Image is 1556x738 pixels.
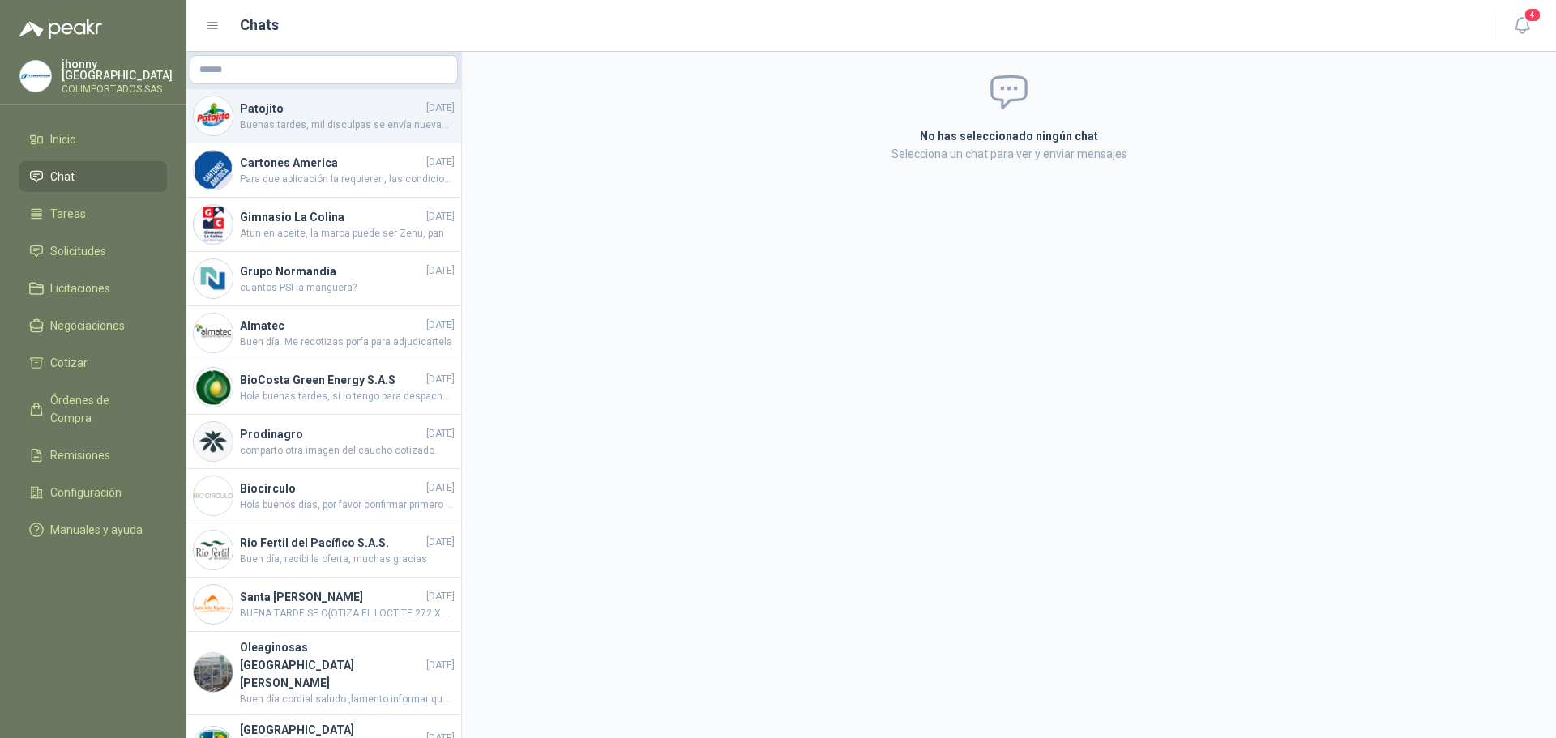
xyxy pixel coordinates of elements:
[726,145,1292,163] p: Selecciona un chat para ver y enviar mensajes
[50,205,86,223] span: Tareas
[19,440,167,471] a: Remisiones
[50,242,106,260] span: Solicitudes
[186,578,461,632] a: Company LogoSanta [PERSON_NAME][DATE]BUENA TARDE SE C{OTIZA EL LOCTITE 272 X LOS ML, YA QUE ES EL...
[186,632,461,715] a: Company LogoOleaginosas [GEOGRAPHIC_DATA][PERSON_NAME][DATE]Buen día cordial saludo ,lamento info...
[186,252,461,306] a: Company LogoGrupo Normandía[DATE]cuantos PSI la manguera?
[426,480,455,496] span: [DATE]
[19,161,167,192] a: Chat
[19,477,167,508] a: Configuración
[194,151,233,190] img: Company Logo
[19,236,167,267] a: Solicitudes
[240,606,455,621] span: BUENA TARDE SE C{OTIZA EL LOCTITE 272 X LOS ML, YA QUE ES EL QUE VIENE POR 10ML , EL 271 TAMBIEN ...
[240,371,423,389] h4: BioCosta Green Energy S.A.S
[50,446,110,464] span: Remisiones
[19,514,167,545] a: Manuales y ayuda
[240,262,423,280] h4: Grupo Normandía
[186,469,461,523] a: Company LogoBiocirculo[DATE]Hola buenos días, por favor confirmar primero el material, cerámica o...
[194,422,233,461] img: Company Logo
[186,360,461,415] a: Company LogoBioCosta Green Energy S.A.S[DATE]Hola buenas tardes, si lo tengo para despachar por t...
[186,143,461,198] a: Company LogoCartones America[DATE]Para que aplicación la requieren, las condiciones de operación,...
[240,638,423,692] h4: Oleaginosas [GEOGRAPHIC_DATA][PERSON_NAME]
[1524,7,1541,23] span: 4
[194,96,233,135] img: Company Logo
[19,273,167,304] a: Licitaciones
[240,117,455,133] span: Buenas tardes, mil disculpas se envía nuevamente la cotización de la manguera y se envía las imág...
[240,154,423,172] h4: Cartones America
[426,318,455,333] span: [DATE]
[62,58,173,81] p: jhonny [GEOGRAPHIC_DATA]
[19,310,167,341] a: Negociaciones
[240,317,423,335] h4: Almatec
[194,585,233,624] img: Company Logo
[50,354,88,372] span: Cotizar
[186,415,461,469] a: Company LogoProdinagro[DATE]comparto otra imagen del caucho cotizado.
[194,368,233,407] img: Company Logo
[19,385,167,433] a: Órdenes de Compra
[50,317,125,335] span: Negociaciones
[50,168,75,186] span: Chat
[426,426,455,442] span: [DATE]
[240,588,423,606] h4: Santa [PERSON_NAME]
[50,130,76,148] span: Inicio
[240,14,279,36] h1: Chats
[186,523,461,578] a: Company LogoRio Fertil del Pacífico S.A.S.[DATE]Buen día, recibi la oferta, muchas gracias
[19,124,167,155] a: Inicio
[426,535,455,550] span: [DATE]
[726,127,1292,145] h2: No has seleccionado ningún chat
[240,534,423,552] h4: Rio Fertil del Pacífico S.A.S.
[240,100,423,117] h4: Patojito
[19,348,167,378] a: Cotizar
[194,314,233,352] img: Company Logo
[50,279,110,297] span: Licitaciones
[426,209,455,224] span: [DATE]
[186,306,461,360] a: Company LogoAlmatec[DATE]Buen día. Me recotizas porfa para adjudicartela
[50,521,143,539] span: Manuales y ayuda
[240,172,455,187] span: Para que aplicación la requieren, las condiciones de operación, la presión y temperatura y la pre...
[186,198,461,252] a: Company LogoGimnasio La Colina[DATE]Atun en aceite, la marca puede ser Zenu, pan
[240,425,423,443] h4: Prodinagro
[19,19,102,39] img: Logo peakr
[426,658,455,673] span: [DATE]
[50,484,122,501] span: Configuración
[240,389,455,404] span: Hola buenas tardes, si lo tengo para despachar por transportadora el día [PERSON_NAME][DATE], y e...
[240,335,455,350] span: Buen día. Me recotizas porfa para adjudicartela
[194,205,233,244] img: Company Logo
[240,480,423,497] h4: Biocirculo
[240,692,455,707] span: Buen día cordial saludo ,lamento informar que no ha llegado la importación presentamos problemas ...
[240,552,455,567] span: Buen día, recibi la oferta, muchas gracias
[240,208,423,226] h4: Gimnasio La Colina
[426,372,455,387] span: [DATE]
[19,198,167,229] a: Tareas
[426,589,455,604] span: [DATE]
[186,89,461,143] a: Company LogoPatojito[DATE]Buenas tardes, mil disculpas se envía nuevamente la cotización de la ma...
[240,497,455,513] span: Hola buenos días, por favor confirmar primero el material, cerámica o fibra [PERSON_NAME], por ot...
[240,226,455,241] span: Atun en aceite, la marca puede ser Zenu, pan
[1507,11,1537,41] button: 4
[194,476,233,515] img: Company Logo
[426,155,455,170] span: [DATE]
[240,280,455,296] span: cuantos PSI la manguera?
[20,61,51,92] img: Company Logo
[426,100,455,116] span: [DATE]
[62,84,173,94] p: COLIMPORTADOS SAS
[194,653,233,692] img: Company Logo
[194,259,233,298] img: Company Logo
[194,531,233,569] img: Company Logo
[240,443,455,459] span: comparto otra imagen del caucho cotizado.
[50,391,152,427] span: Órdenes de Compra
[426,263,455,279] span: [DATE]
